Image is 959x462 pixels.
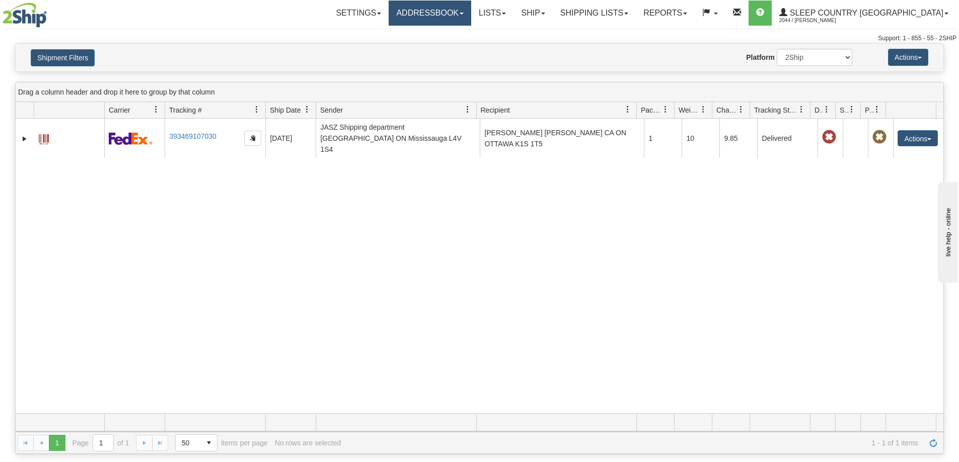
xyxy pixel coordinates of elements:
span: Pickup Not Assigned [872,130,887,144]
img: logo2044.jpg [3,3,47,28]
a: Charge filter column settings [732,101,750,118]
div: live help - online [8,9,93,16]
td: [PERSON_NAME] [PERSON_NAME] CA ON OTTAWA K1S 1T5 [480,119,644,158]
div: Support: 1 - 855 - 55 - 2SHIP [3,34,956,43]
span: Charge [716,105,737,115]
a: Pickup Status filter column settings [868,101,886,118]
label: Platform [746,52,775,62]
a: Carrier filter column settings [147,101,165,118]
a: Expand [20,134,30,144]
a: Tracking # filter column settings [248,101,265,118]
td: 1 [644,119,682,158]
a: Lists [471,1,513,26]
span: Sleep Country [GEOGRAPHIC_DATA] [787,9,943,17]
img: 2 - FedEx Express® [109,132,153,145]
td: 9.85 [719,119,757,158]
span: Delivery Status [815,105,823,115]
span: Page of 1 [72,434,129,451]
td: 10 [682,119,719,158]
a: Sleep Country [GEOGRAPHIC_DATA] 2044 / [PERSON_NAME] [772,1,956,26]
td: [DATE] [265,119,316,158]
span: Page sizes drop down [175,434,217,451]
a: Refresh [925,435,941,451]
a: 393469107030 [169,132,216,140]
a: Reports [636,1,695,26]
a: Shipping lists [553,1,636,26]
a: Shipment Issues filter column settings [843,101,860,118]
span: Weight [679,105,700,115]
div: grid grouping header [16,82,943,102]
a: Ship [513,1,552,26]
button: Actions [898,130,938,146]
a: Label [39,130,49,146]
input: Page 1 [93,435,113,451]
span: 2044 / [PERSON_NAME] [779,16,855,26]
button: Copy to clipboard [244,131,261,146]
span: Tracking # [169,105,202,115]
span: Page 1 [49,435,65,451]
span: Ship Date [270,105,301,115]
span: 1 - 1 of 1 items [348,439,918,447]
button: Shipment Filters [31,49,95,66]
span: items per page [175,434,268,451]
span: 50 [182,438,195,448]
a: Weight filter column settings [695,101,712,118]
span: Carrier [109,105,130,115]
a: Ship Date filter column settings [299,101,316,118]
span: select [201,435,217,451]
iframe: chat widget [936,179,958,282]
a: Tracking Status filter column settings [793,101,810,118]
div: No rows are selected [275,439,341,447]
td: Delivered [757,119,818,158]
a: Delivery Status filter column settings [818,101,835,118]
span: Late [822,130,836,144]
span: Shipment Issues [840,105,848,115]
span: Tracking Status [754,105,798,115]
span: Recipient [481,105,510,115]
a: Settings [328,1,389,26]
td: JASZ Shipping department [GEOGRAPHIC_DATA] ON Mississauga L4V 1S4 [316,119,480,158]
a: Addressbook [389,1,471,26]
span: Pickup Status [865,105,873,115]
span: Sender [320,105,343,115]
button: Actions [888,49,928,66]
span: Packages [641,105,662,115]
a: Recipient filter column settings [619,101,636,118]
a: Packages filter column settings [657,101,674,118]
a: Sender filter column settings [459,101,476,118]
